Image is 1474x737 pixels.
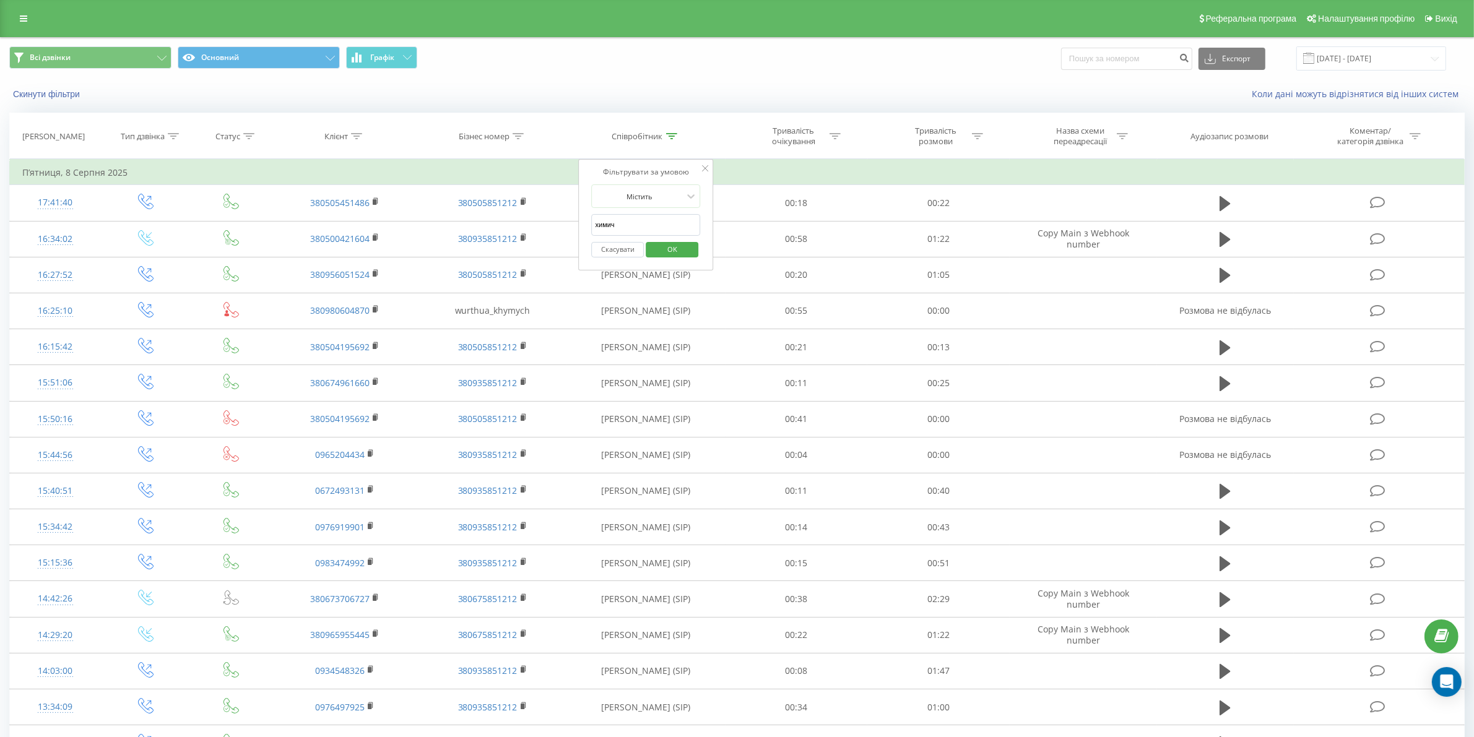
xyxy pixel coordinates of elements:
td: [PERSON_NAME] (SIP) [566,221,726,257]
a: 380505851212 [458,197,518,209]
div: Тип дзвінка [121,131,165,142]
div: Бізнес номер [459,131,509,142]
button: Скасувати [592,242,644,257]
a: 380504195692 [310,413,370,425]
div: Коментар/категорія дзвінка [1334,126,1407,147]
a: 380673706727 [310,593,370,605]
td: 00:43 [867,509,1009,545]
td: П’ятниця, 8 Серпня 2025 [10,160,1465,185]
button: Основний [178,46,340,69]
a: 0976497925 [315,701,365,713]
button: Графік [346,46,417,69]
td: [PERSON_NAME] (SIP) [566,185,726,221]
button: OK [646,242,698,257]
td: [PERSON_NAME] (SIP) [566,365,726,401]
a: 380505851212 [458,341,518,353]
div: 14:03:00 [22,659,88,683]
a: 380935851212 [458,521,518,533]
td: 00:00 [867,401,1009,437]
a: 380505451486 [310,197,370,209]
span: Розмова не відбулась [1179,449,1271,460]
a: 0672493131 [315,485,365,496]
td: 00:22 [726,617,867,653]
td: 00:11 [726,473,867,509]
td: Copy Main з Webhook number [1010,581,1158,617]
div: Аудіозапис розмови [1190,131,1268,142]
a: 380505851212 [458,413,518,425]
input: Пошук за номером [1061,48,1192,70]
td: 02:29 [867,581,1009,617]
a: 380500421604 [310,233,370,244]
div: 15:51:06 [22,371,88,395]
div: 15:34:42 [22,515,88,539]
a: 380504195692 [310,341,370,353]
td: [PERSON_NAME] (SIP) [566,329,726,365]
td: 01:22 [867,221,1009,257]
span: Реферальна програма [1206,14,1297,24]
button: Скинути фільтри [9,88,86,100]
td: wurthua_khymych [418,293,566,329]
a: 380935851212 [458,701,518,713]
span: Розмова не відбулась [1179,413,1271,425]
td: [PERSON_NAME] (SIP) [566,257,726,293]
input: Введіть значення [592,214,701,236]
a: 380935851212 [458,485,518,496]
td: Copy Main з Webhook number [1010,617,1158,653]
div: 15:15:36 [22,551,88,575]
td: 00:00 [867,437,1009,473]
td: [PERSON_NAME] (SIP) [566,437,726,473]
button: Експорт [1199,48,1265,70]
td: 01:22 [867,617,1009,653]
a: 380935851212 [458,233,518,244]
td: 00:08 [726,653,867,689]
td: 00:21 [726,329,867,365]
div: 14:42:26 [22,587,88,611]
a: 380675851212 [458,629,518,640]
a: 380935851212 [458,377,518,389]
div: 17:41:40 [22,191,88,215]
div: Тривалість очікування [760,126,826,147]
a: 380675851212 [458,593,518,605]
a: 0934548326 [315,665,365,676]
span: OK [655,239,690,259]
span: Всі дзвінки [30,53,71,62]
td: [PERSON_NAME] (SIP) [566,617,726,653]
div: Фільтрувати за умовою [592,166,701,178]
span: Розмова не відбулась [1179,304,1271,316]
span: Вихід [1436,14,1457,24]
a: Коли дані можуть відрізнятися вiд інших систем [1252,88,1465,100]
a: 380935851212 [458,665,518,676]
td: [PERSON_NAME] (SIP) [566,545,726,581]
td: [PERSON_NAME] (SIP) [566,509,726,545]
td: 00:14 [726,509,867,545]
td: [PERSON_NAME] (SIP) [566,653,726,689]
div: Назва схеми переадресації [1047,126,1114,147]
div: 15:40:51 [22,479,88,503]
td: 00:34 [726,689,867,725]
a: 380935851212 [458,557,518,569]
td: 00:13 [867,329,1009,365]
td: 00:11 [726,365,867,401]
div: Тривалість розмови [903,126,969,147]
td: [PERSON_NAME] (SIP) [566,581,726,617]
div: [PERSON_NAME] [22,131,85,142]
span: Налаштування профілю [1318,14,1415,24]
div: Open Intercom Messenger [1432,667,1462,697]
td: 01:00 [867,689,1009,725]
td: 01:05 [867,257,1009,293]
div: 15:50:16 [22,407,88,431]
td: 00:15 [726,545,867,581]
td: 00:58 [726,221,867,257]
td: 00:04 [726,437,867,473]
a: 0965204434 [315,449,365,460]
a: 380674961660 [310,377,370,389]
td: [PERSON_NAME] (SIP) [566,473,726,509]
div: 16:27:52 [22,263,88,287]
a: 380965955445 [310,629,370,640]
a: 380505851212 [458,269,518,280]
span: Графік [370,53,394,62]
td: 00:41 [726,401,867,437]
td: [PERSON_NAME] (SIP) [566,401,726,437]
div: Клієнт [324,131,348,142]
div: 16:15:42 [22,335,88,359]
